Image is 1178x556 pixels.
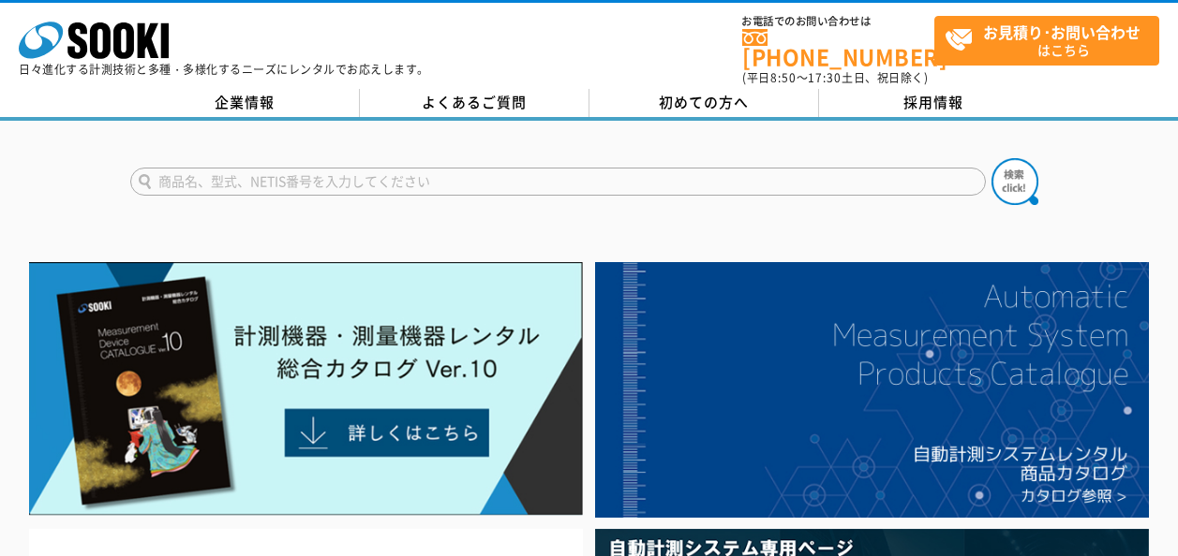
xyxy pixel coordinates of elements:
[742,16,934,27] span: お電話でのお問い合わせは
[130,89,360,117] a: 企業情報
[945,17,1158,64] span: はこちら
[360,89,589,117] a: よくあるご質問
[130,168,986,196] input: 商品名、型式、NETIS番号を入力してください
[742,29,934,67] a: [PHONE_NUMBER]
[770,69,797,86] span: 8:50
[742,69,928,86] span: (平日 ～ 土日、祝日除く)
[819,89,1049,117] a: 採用情報
[808,69,842,86] span: 17:30
[595,262,1149,518] img: 自動計測システムカタログ
[983,21,1141,43] strong: お見積り･お問い合わせ
[659,92,749,112] span: 初めての方へ
[934,16,1159,66] a: お見積り･お問い合わせはこちら
[19,64,429,75] p: 日々進化する計測技術と多種・多様化するニーズにレンタルでお応えします。
[589,89,819,117] a: 初めての方へ
[29,262,583,516] img: Catalog Ver10
[992,158,1038,205] img: btn_search.png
